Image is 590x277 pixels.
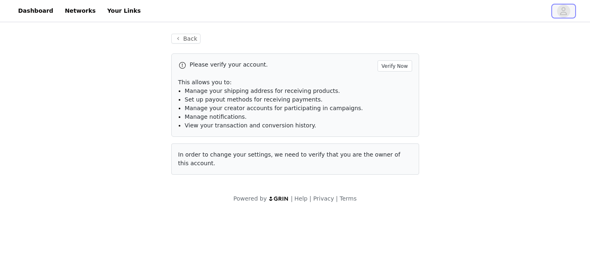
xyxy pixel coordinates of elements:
[102,2,146,20] a: Your Links
[13,2,58,20] a: Dashboard
[294,195,308,202] a: Help
[185,88,340,94] span: Manage your shipping address for receiving products.
[233,195,267,202] span: Powered by
[185,113,247,120] span: Manage notifications.
[309,195,311,202] span: |
[190,60,374,69] p: Please verify your account.
[185,122,316,129] span: View your transaction and conversion history.
[60,2,100,20] a: Networks
[336,195,338,202] span: |
[171,34,201,44] button: Back
[178,151,401,166] span: In order to change your settings, we need to verify that you are the owner of this account.
[313,195,334,202] a: Privacy
[340,195,357,202] a: Terms
[378,60,412,72] button: Verify Now
[560,5,567,18] div: avatar
[178,78,412,87] p: This allows you to:
[268,196,289,201] img: logo
[185,96,323,103] span: Set up payout methods for receiving payments.
[291,195,293,202] span: |
[185,105,363,111] span: Manage your creator accounts for participating in campaigns.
